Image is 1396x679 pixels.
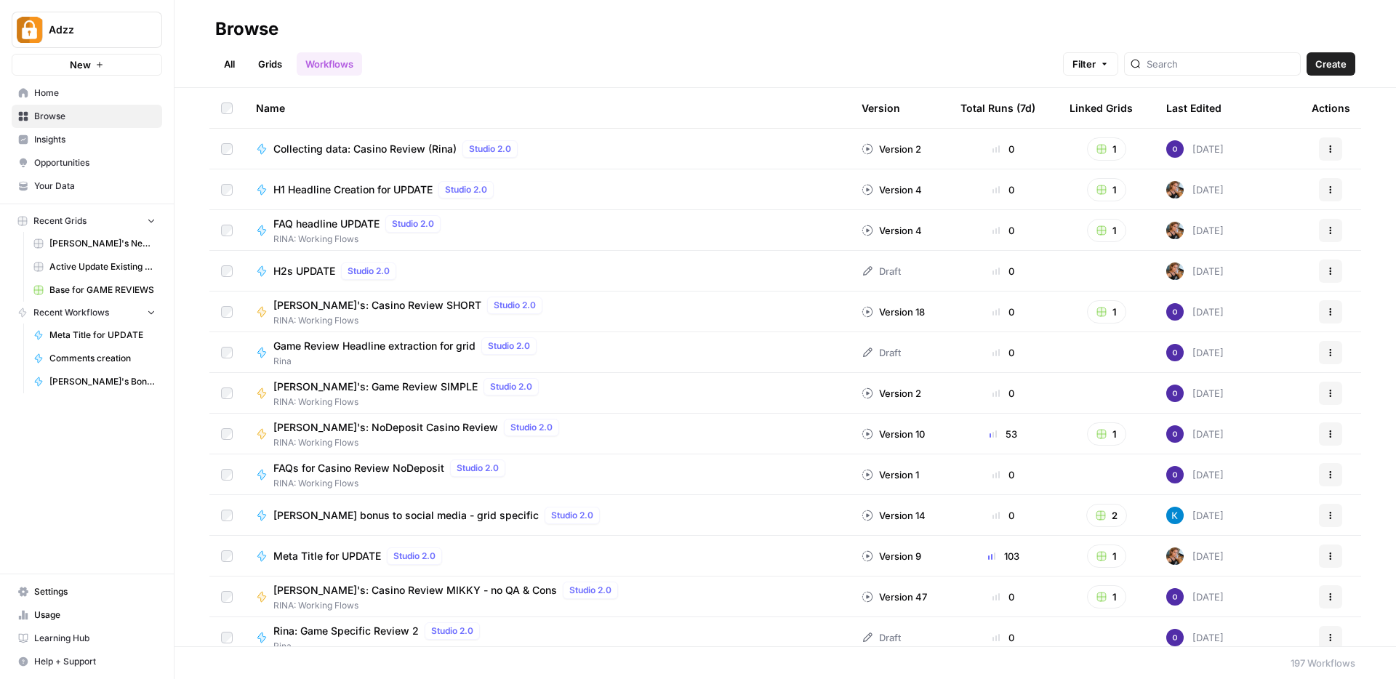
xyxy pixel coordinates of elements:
[1166,385,1184,402] img: c47u9ku7g2b7umnumlgy64eel5a2
[34,87,156,100] span: Home
[1166,385,1224,402] div: [DATE]
[273,233,446,246] span: RINA: Working Flows
[1166,88,1221,128] div: Last Edited
[960,264,1046,278] div: 0
[1087,585,1126,608] button: 1
[1166,507,1224,524] div: [DATE]
[488,339,530,353] span: Studio 2.0
[862,508,926,523] div: Version 14
[49,284,156,297] span: Base for GAME REVIEWS
[12,580,162,603] a: Settings
[273,583,557,598] span: [PERSON_NAME]'s: Casino Review MIKKY - no QA & Cons
[1166,140,1224,158] div: [DATE]
[1087,219,1126,242] button: 1
[12,81,162,105] a: Home
[273,264,335,278] span: H2s UPDATE
[862,345,901,360] div: Draft
[256,378,838,409] a: [PERSON_NAME]'s: Game Review SIMPLEStudio 2.0RINA: Working Flows
[256,507,838,524] a: [PERSON_NAME] bonus to social media - grid specificStudio 2.0
[34,608,156,622] span: Usage
[960,142,1046,156] div: 0
[256,582,838,612] a: [PERSON_NAME]'s: Casino Review MIKKY - no QA & ConsStudio 2.0RINA: Working Flows
[1070,88,1133,128] div: Linked Grids
[27,232,162,255] a: [PERSON_NAME]'s News Grid
[70,57,91,72] span: New
[12,174,162,198] a: Your Data
[12,151,162,174] a: Opportunities
[273,355,542,368] span: Rina
[431,624,473,638] span: Studio 2.0
[862,427,925,441] div: Version 10
[12,105,162,128] a: Browse
[1166,181,1184,198] img: nwfydx8388vtdjnj28izaazbsiv8
[273,395,545,409] span: RINA: Working Flows
[49,352,156,365] span: Comments creation
[1147,57,1294,71] input: Search
[34,180,156,193] span: Your Data
[273,298,481,313] span: [PERSON_NAME]'s: Casino Review SHORT
[1166,466,1224,483] div: [DATE]
[256,547,838,565] a: Meta Title for UPDATEStudio 2.0
[1086,504,1127,527] button: 2
[1166,181,1224,198] div: [DATE]
[1166,262,1224,280] div: [DATE]
[862,305,925,319] div: Version 18
[960,345,1046,360] div: 0
[862,223,922,238] div: Version 4
[1166,425,1224,443] div: [DATE]
[1166,507,1184,524] img: iwdyqet48crsyhqvxhgywfzfcsin
[1072,57,1096,71] span: Filter
[1166,547,1184,565] img: nwfydx8388vtdjnj28izaazbsiv8
[960,508,1046,523] div: 0
[273,420,498,435] span: [PERSON_NAME]'s: NoDeposit Casino Review
[297,52,362,76] a: Workflows
[12,210,162,232] button: Recent Grids
[27,347,162,370] a: Comments creation
[33,306,109,319] span: Recent Workflows
[17,17,43,43] img: Adzz Logo
[1087,545,1126,568] button: 1
[49,329,156,342] span: Meta Title for UPDATE
[551,509,593,522] span: Studio 2.0
[960,427,1046,441] div: 53
[862,630,901,645] div: Draft
[273,217,380,231] span: FAQ headline UPDATE
[12,603,162,627] a: Usage
[1291,656,1355,670] div: 197 Workflows
[862,88,900,128] div: Version
[273,508,539,523] span: [PERSON_NAME] bonus to social media - grid specific
[862,182,922,197] div: Version 4
[494,299,536,312] span: Studio 2.0
[469,142,511,156] span: Studio 2.0
[1166,547,1224,565] div: [DATE]
[273,182,433,197] span: H1 Headline Creation for UPDATE
[256,88,838,128] div: Name
[34,655,156,668] span: Help + Support
[273,477,511,490] span: RINA: Working Flows
[256,181,838,198] a: H1 Headline Creation for UPDATEStudio 2.0
[273,436,565,449] span: RINA: Working Flows
[249,52,291,76] a: Grids
[960,386,1046,401] div: 0
[27,255,162,278] a: Active Update Existing Post
[1307,52,1355,76] button: Create
[256,337,838,368] a: Game Review Headline extraction for gridStudio 2.0Rina
[256,622,838,653] a: Rina: Game Specific Review 2Studio 2.0Rina
[215,17,278,41] div: Browse
[960,590,1046,604] div: 0
[1087,137,1126,161] button: 1
[49,237,156,250] span: [PERSON_NAME]'s News Grid
[49,260,156,273] span: Active Update Existing Post
[1166,588,1224,606] div: [DATE]
[1166,303,1224,321] div: [DATE]
[273,599,624,612] span: RINA: Working Flows
[960,182,1046,197] div: 0
[960,549,1046,563] div: 103
[12,627,162,650] a: Learning Hub
[1312,88,1350,128] div: Actions
[27,370,162,393] a: [PERSON_NAME]'s Bonus Text Creation [PERSON_NAME]
[273,624,419,638] span: Rina: Game Specific Review 2
[393,550,436,563] span: Studio 2.0
[12,128,162,151] a: Insights
[510,421,553,434] span: Studio 2.0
